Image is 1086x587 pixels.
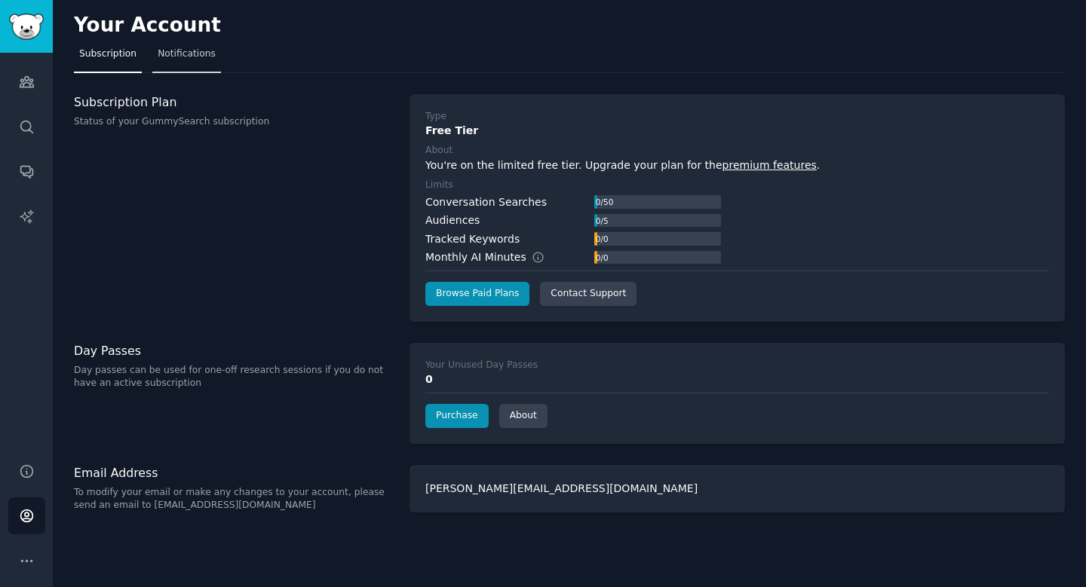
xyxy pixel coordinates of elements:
div: Monthly AI Minutes [425,249,560,265]
div: [PERSON_NAME][EMAIL_ADDRESS][DOMAIN_NAME] [410,465,1065,512]
div: 0 / 0 [594,232,609,246]
p: Status of your GummySearch subscription [74,115,394,129]
div: 0 / 50 [594,195,615,209]
a: Contact Support [540,282,637,306]
a: Subscription [74,42,142,73]
div: Limits [425,179,453,192]
h2: Your Account [74,14,221,38]
a: Notifications [152,42,221,73]
div: 0 / 5 [594,214,609,228]
h3: Day Passes [74,343,394,359]
div: Conversation Searches [425,194,547,210]
div: Type [425,110,446,124]
h3: Subscription Plan [74,94,394,110]
span: Subscription [79,47,137,61]
a: About [499,404,548,428]
div: 0 / 0 [594,251,609,264]
div: Your Unused Day Passes [425,359,538,372]
a: Browse Paid Plans [425,282,529,306]
div: About [425,144,452,157]
p: Day passes can be used for one-off research sessions if you do not have an active subscription [74,364,394,390]
div: Audiences [425,212,480,228]
p: To modify your email or make any changes to your account, please send an email to [EMAIL_ADDRESS]... [74,486,394,512]
img: GummySearch logo [9,14,44,40]
h3: Email Address [74,465,394,481]
div: 0 [425,371,1049,387]
div: You're on the limited free tier. Upgrade your plan for the . [425,157,1049,173]
a: premium features [722,159,817,171]
div: Tracked Keywords [425,231,520,247]
span: Notifications [158,47,216,61]
a: Purchase [425,404,489,428]
div: Free Tier [425,123,1049,139]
